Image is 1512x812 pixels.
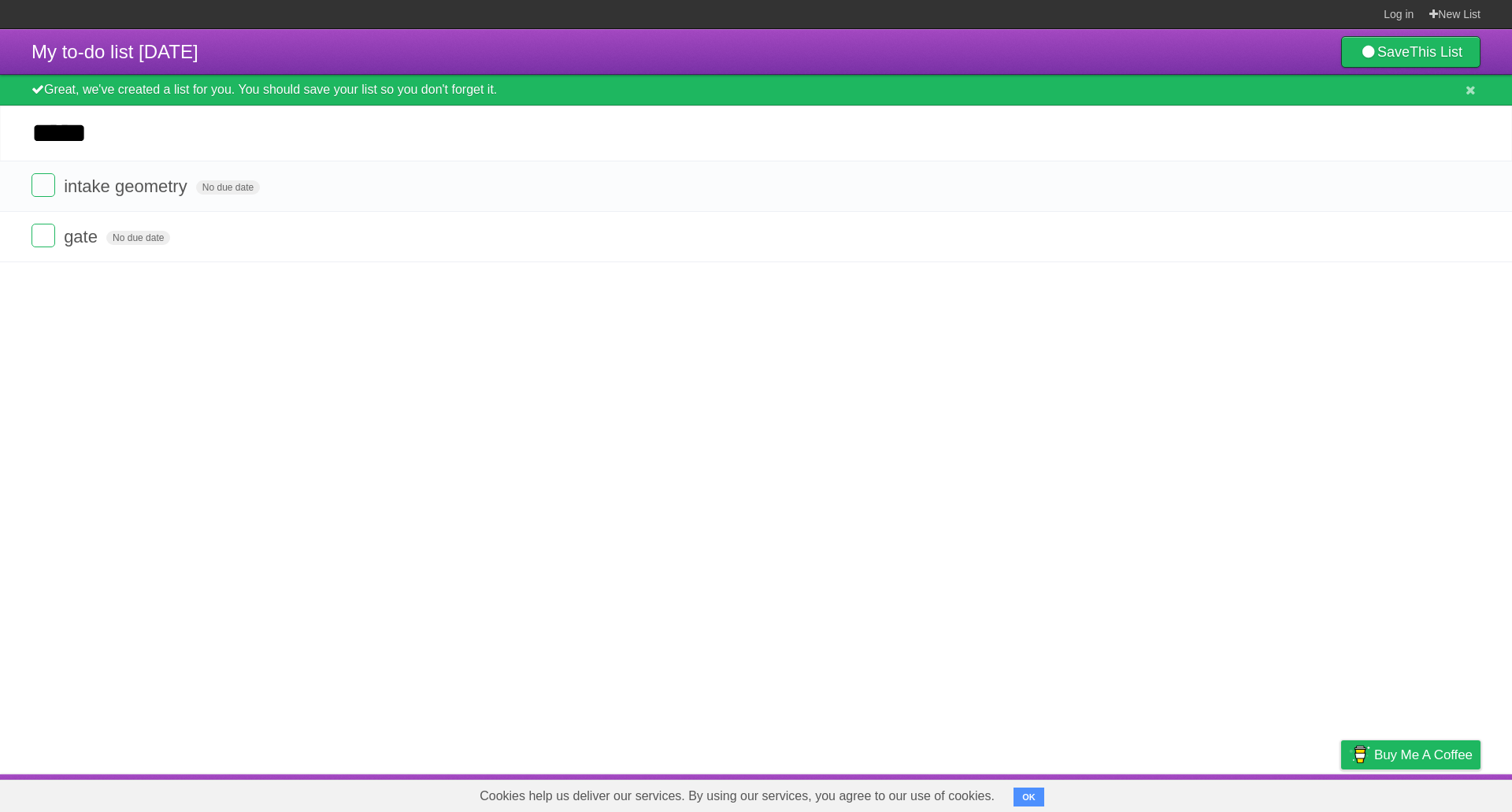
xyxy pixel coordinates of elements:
[1321,778,1362,808] a: Privacy
[1381,778,1480,808] a: Suggest a feature
[1267,778,1302,808] a: Terms
[106,231,170,245] span: No due date
[31,224,55,247] label: Done
[64,176,191,196] span: intake geometry
[1341,36,1480,68] a: SaveThis List
[1374,741,1473,769] span: Buy me a coffee
[196,180,260,195] span: No due date
[1132,778,1165,808] a: About
[1184,778,1247,808] a: Developers
[31,41,198,62] span: My to-do list [DATE]
[1349,741,1370,768] img: Buy me a coffee
[464,780,1010,812] span: Cookies help us deliver our services. By using our services, you agree to our use of cookies.
[1014,788,1044,806] button: OK
[1410,44,1462,60] b: This List
[1341,740,1480,769] a: Buy me a coffee
[31,173,55,197] label: Done
[64,227,102,247] span: gate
